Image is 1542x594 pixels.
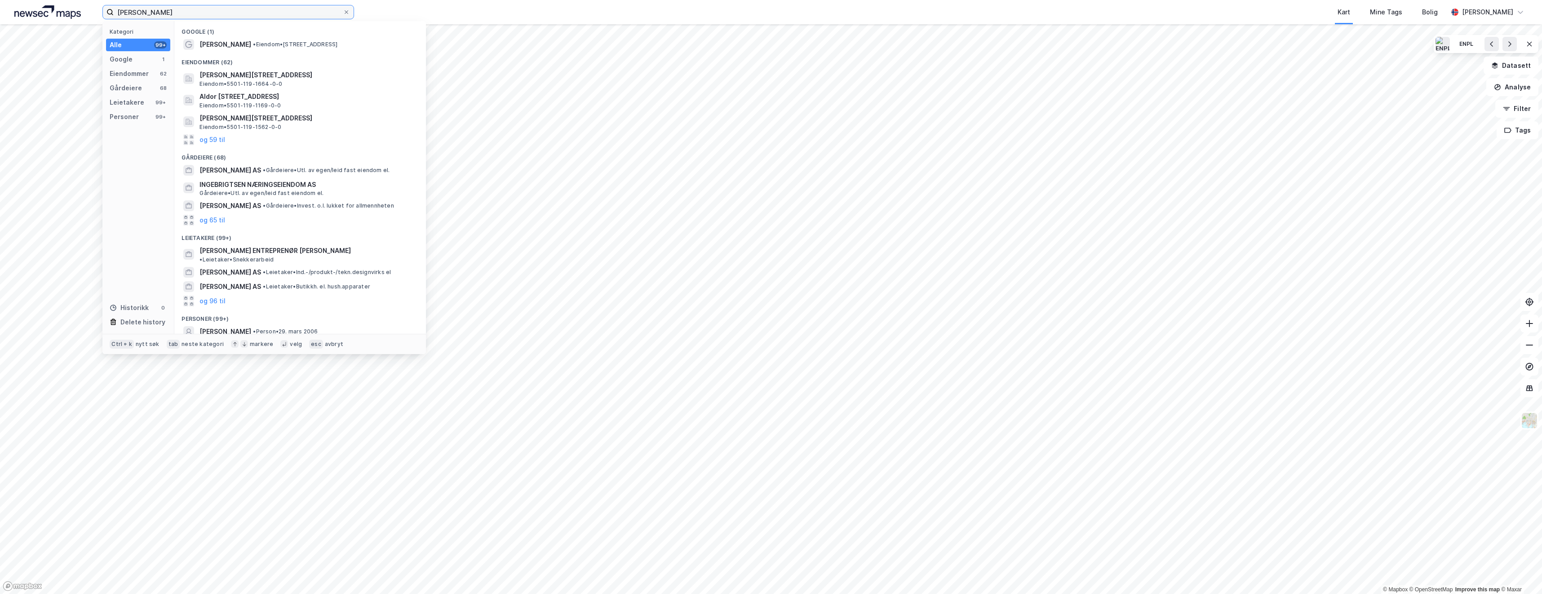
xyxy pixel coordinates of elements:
[199,113,415,124] span: [PERSON_NAME][STREET_ADDRESS]
[199,179,415,190] span: INGEBRIGTSEN NÆRINGSEIENDOM AS
[110,83,142,93] div: Gårdeiere
[199,215,225,226] button: og 65 til
[199,165,261,176] span: [PERSON_NAME] AS
[14,5,81,19] img: logo.a4113a55bc3d86da70a041830d287a7e.svg
[253,328,256,335] span: •
[1455,586,1500,593] a: Improve this map
[253,41,337,48] span: Eiendom • [STREET_ADDRESS]
[199,124,281,131] span: Eiendom • 5501-119-1562-0-0
[154,99,167,106] div: 99+
[263,269,391,276] span: Leietaker • Ind.-/produkt-/tekn.designvirks el
[199,281,261,292] span: [PERSON_NAME] AS
[199,256,202,263] span: •
[263,269,266,275] span: •
[1338,7,1350,18] div: Kart
[199,200,261,211] span: [PERSON_NAME] AS
[3,581,42,591] a: Mapbox homepage
[199,102,281,109] span: Eiendom • 5501-119-1169-0-0
[199,245,351,256] span: [PERSON_NAME] ENTREPRENØR [PERSON_NAME]
[263,283,370,290] span: Leietaker • Butikkh. el. hush.apparater
[199,326,251,337] span: [PERSON_NAME]
[325,341,343,348] div: avbryt
[290,341,302,348] div: velg
[110,111,139,122] div: Personer
[1370,7,1402,18] div: Mine Tags
[120,317,165,328] div: Delete history
[1383,586,1408,593] a: Mapbox
[1484,57,1538,75] button: Datasett
[174,308,426,324] div: Personer (99+)
[1409,586,1453,593] a: OpenStreetMap
[110,302,149,313] div: Historikk
[1459,40,1473,48] div: ENPL
[110,340,134,349] div: Ctrl + k
[1497,121,1538,139] button: Tags
[114,5,343,19] input: Søk på adresse, matrikkel, gårdeiere, leietakere eller personer
[1521,412,1538,429] img: Z
[199,91,415,102] span: Aldor [STREET_ADDRESS]
[167,340,180,349] div: tab
[1497,551,1542,594] iframe: Chat Widget
[154,113,167,120] div: 99+
[110,40,122,50] div: Alle
[160,56,167,63] div: 1
[1436,37,1450,51] img: ENPL
[309,340,323,349] div: esc
[136,341,160,348] div: nytt søk
[199,256,274,263] span: Leietaker • Snekkerarbeid
[160,70,167,77] div: 62
[1486,78,1538,96] button: Analyse
[174,147,426,163] div: Gårdeiere (68)
[199,296,226,306] button: og 96 til
[110,28,170,35] div: Kategori
[199,134,225,145] button: og 59 til
[160,84,167,92] div: 68
[1497,551,1542,594] div: Kontrollprogram for chat
[174,21,426,37] div: Google (1)
[1453,37,1479,51] button: ENPL
[110,97,144,108] div: Leietakere
[199,190,323,197] span: Gårdeiere • Utl. av egen/leid fast eiendom el.
[263,167,390,174] span: Gårdeiere • Utl. av egen/leid fast eiendom el.
[199,70,415,80] span: [PERSON_NAME][STREET_ADDRESS]
[199,80,282,88] span: Eiendom • 5501-119-1664-0-0
[1495,100,1538,118] button: Filter
[199,39,251,50] span: [PERSON_NAME]
[110,54,133,65] div: Google
[263,283,266,290] span: •
[250,341,273,348] div: markere
[160,304,167,311] div: 0
[182,341,224,348] div: neste kategori
[263,202,266,209] span: •
[1462,7,1513,18] div: [PERSON_NAME]
[174,52,426,68] div: Eiendommer (62)
[154,41,167,49] div: 99+
[1422,7,1438,18] div: Bolig
[263,202,394,209] span: Gårdeiere • Invest. o.l. lukket for allmennheten
[174,227,426,244] div: Leietakere (99+)
[253,328,318,335] span: Person • 29. mars 2006
[263,167,266,173] span: •
[253,41,256,48] span: •
[110,68,149,79] div: Eiendommer
[199,267,261,278] span: [PERSON_NAME] AS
